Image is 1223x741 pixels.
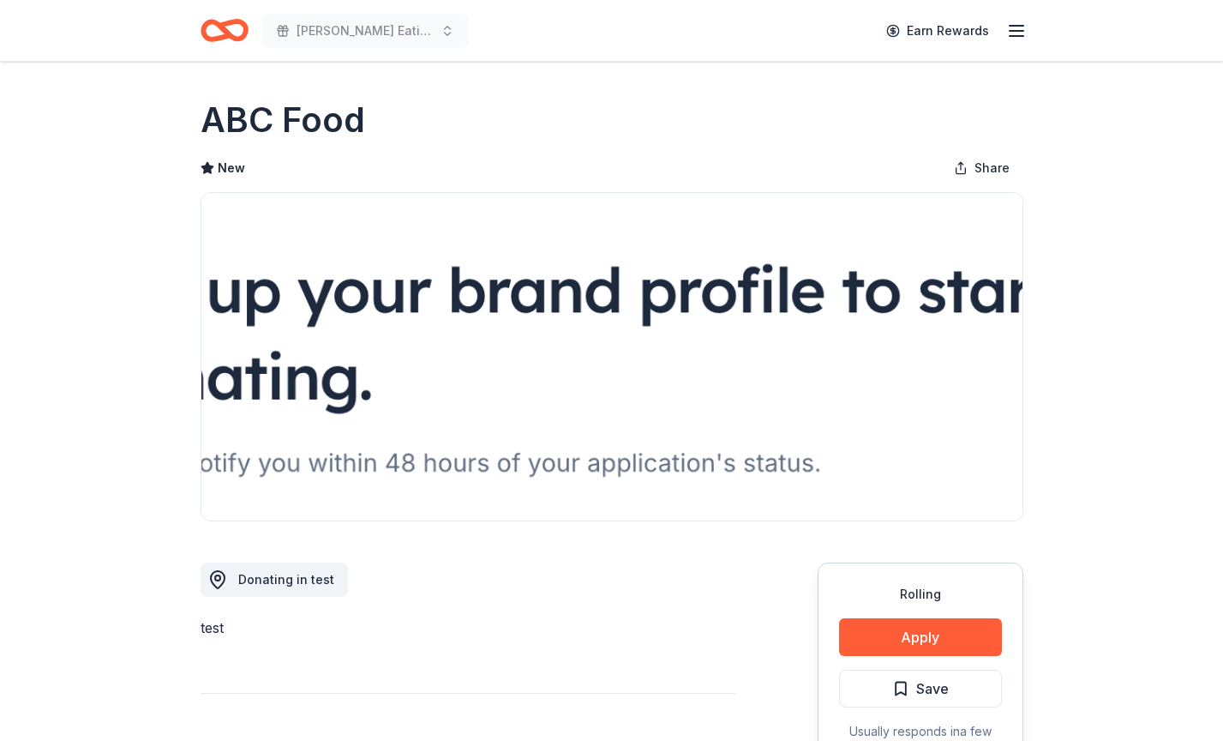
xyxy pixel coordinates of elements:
[940,151,1023,185] button: Share
[839,670,1002,708] button: Save
[839,618,1002,656] button: Apply
[916,678,949,700] span: Save
[201,10,249,51] a: Home
[876,15,999,46] a: Earn Rewards
[262,14,468,48] button: [PERSON_NAME] Eating Contest
[974,158,1010,178] span: Share
[839,584,1002,605] div: Rolling
[201,193,1022,521] img: Image for ABC Food
[297,21,434,41] span: [PERSON_NAME] Eating Contest
[201,96,365,144] h1: ABC Food
[218,158,245,178] span: New
[238,572,334,587] span: Donating in test
[201,617,735,638] div: test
